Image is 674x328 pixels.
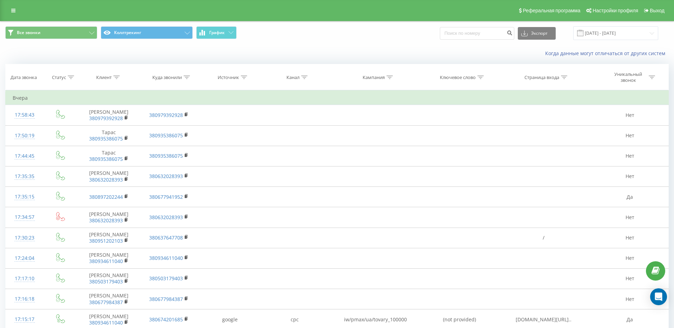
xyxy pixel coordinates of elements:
[592,146,668,166] td: Нет
[96,74,112,80] div: Клиент
[89,135,123,142] a: 380935386075
[592,105,668,125] td: Нет
[13,210,37,224] div: 17:34:57
[592,248,668,268] td: Нет
[523,8,580,13] span: Реферальная программа
[592,166,668,186] td: Нет
[524,74,559,80] div: Страница входа
[152,74,182,80] div: Куда звонили
[149,173,183,179] a: 380632028393
[149,275,183,282] a: 380503179403
[149,152,183,159] a: 380935386075
[13,231,37,245] div: 17:30:23
[13,313,37,326] div: 17:15:17
[6,91,669,105] td: Вчера
[13,149,37,163] div: 17:44:45
[11,74,37,80] div: Дата звонка
[5,26,97,39] button: Все звонки
[149,234,183,241] a: 380637647708
[89,217,123,224] a: 380632028393
[89,115,123,122] a: 380979392928
[440,74,476,80] div: Ключевое слово
[592,268,668,289] td: Нет
[78,228,140,248] td: [PERSON_NAME]
[149,296,183,302] a: 380677984387
[78,248,140,268] td: [PERSON_NAME]⁩
[592,289,668,309] td: Нет
[13,170,37,183] div: 17:35:35
[218,74,239,80] div: Источник
[440,27,514,40] input: Поиск по номеру
[89,278,123,285] a: 380503179403
[89,237,123,244] a: 380951202103
[518,27,556,40] button: Экспорт
[89,156,123,162] a: 380935386075
[593,8,638,13] span: Настройки профиля
[545,50,669,57] a: Когда данные могут отличаться от других систем
[13,251,37,265] div: 17:24:04
[149,255,183,261] a: 380934611040
[89,299,123,306] a: 380677984387
[17,30,40,35] span: Все звонки
[592,125,668,146] td: Нет
[196,26,237,39] button: График
[516,316,571,323] span: [DOMAIN_NAME][URL]..
[592,187,668,207] td: Да
[495,228,592,248] td: /
[13,292,37,306] div: 17:16:18
[89,193,123,200] a: 380897202244
[13,190,37,204] div: 17:35:15
[78,207,140,228] td: [PERSON_NAME]
[13,108,37,122] div: 17:58:43
[78,289,140,309] td: [PERSON_NAME]
[78,146,140,166] td: Тарас
[363,74,385,80] div: Кампания
[89,258,123,264] a: 380934611040
[149,316,183,323] a: 380674201685
[13,129,37,143] div: 17:50:19
[592,207,668,228] td: Нет
[286,74,299,80] div: Канал
[101,26,193,39] button: Коллтрекинг
[149,112,183,118] a: 380979392928
[149,214,183,221] a: 380632028393
[52,74,66,80] div: Статус
[609,71,647,83] div: Уникальный звонок
[650,288,667,305] div: Open Intercom Messenger
[89,319,123,326] a: 380934611040
[592,228,668,248] td: Нет
[149,193,183,200] a: 380677941952
[209,30,225,35] span: График
[89,176,123,183] a: 380632028393
[78,105,140,125] td: [PERSON_NAME]
[78,125,140,146] td: Тарас
[78,166,140,186] td: [PERSON_NAME]
[78,268,140,289] td: [PERSON_NAME]
[650,8,665,13] span: Выход
[149,132,183,139] a: 380935386075
[13,272,37,286] div: 17:17:10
